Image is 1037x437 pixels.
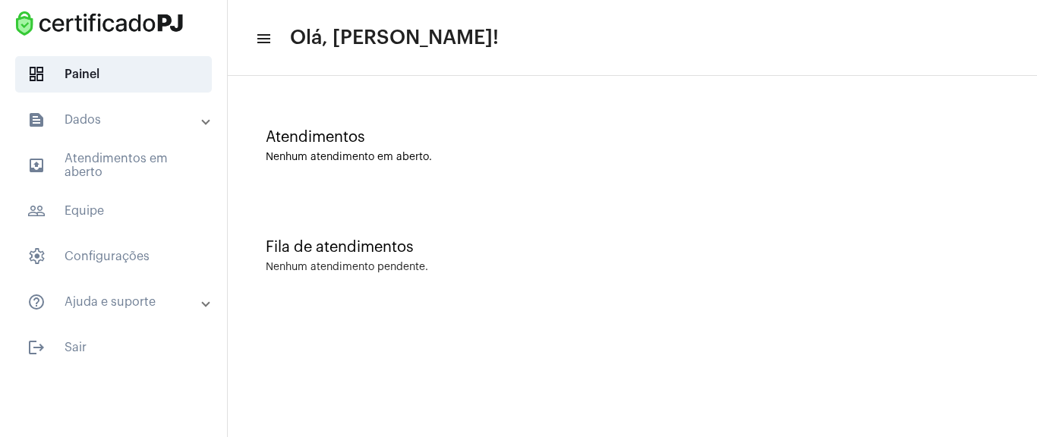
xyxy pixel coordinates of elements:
[290,26,499,50] span: Olá, [PERSON_NAME]!
[27,293,46,311] mat-icon: sidenav icon
[266,239,999,256] div: Fila de atendimentos
[266,262,428,273] div: Nenhum atendimento pendente.
[27,111,46,129] mat-icon: sidenav icon
[9,284,227,320] mat-expansion-panel-header: sidenav iconAjuda e suporte
[15,56,212,93] span: Painel
[27,111,203,129] mat-panel-title: Dados
[266,152,999,163] div: Nenhum atendimento em aberto.
[27,156,46,174] mat-icon: sidenav icon
[27,65,46,83] span: sidenav icon
[9,102,227,138] mat-expansion-panel-header: sidenav iconDados
[27,338,46,357] mat-icon: sidenav icon
[27,293,203,311] mat-panel-title: Ajuda e suporte
[27,247,46,266] span: sidenav icon
[27,202,46,220] mat-icon: sidenav icon
[255,30,270,48] mat-icon: sidenav icon
[15,329,212,366] span: Sair
[12,8,187,39] img: fba4626d-73b5-6c3e-879c-9397d3eee438.png
[266,129,999,146] div: Atendimentos
[15,147,212,184] span: Atendimentos em aberto
[15,238,212,275] span: Configurações
[15,193,212,229] span: Equipe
